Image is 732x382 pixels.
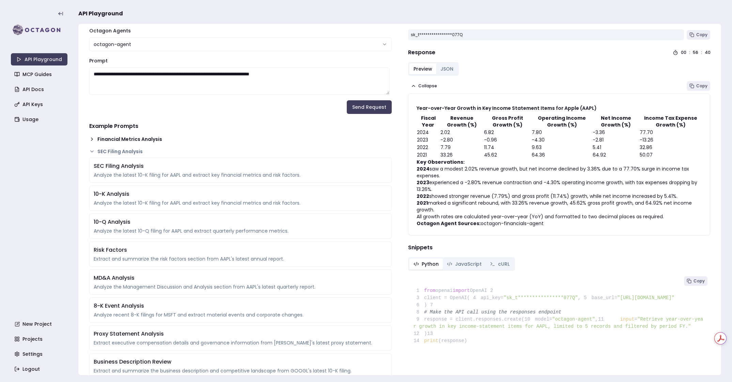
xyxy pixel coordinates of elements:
span: "octagon-agent" [552,317,595,322]
td: 11.74 [484,144,531,151]
p: octagon-financials-agent [417,220,702,227]
a: Usage [12,113,68,126]
strong: 2022 [417,193,429,200]
button: Copy [687,81,710,91]
div: Analyze the Management Discussion and Analysis section from AAPL's latest quarterly report. [94,283,387,290]
div: 00 [681,50,686,55]
strong: Octagon Agent Sources: [417,220,481,227]
span: print [424,338,438,343]
td: 6.82 [484,129,531,136]
button: Send Request [347,100,392,114]
td: 2024 [417,129,440,136]
th: Gross Profit Growth (%) [484,114,531,129]
button: Copy [684,276,707,286]
span: Copy [694,278,705,284]
div: Extract executive compensation details and governance information from [PERSON_NAME]'s latest pro... [94,339,387,346]
td: 2.02 [440,129,484,136]
td: -2.80 [440,136,484,144]
span: base_url= [591,295,617,300]
td: 9.63 [531,144,592,151]
span: Copy [696,83,707,89]
span: , [595,317,598,322]
span: JavaScript [455,261,482,267]
span: 11 [598,316,609,323]
div: MD&A Analysis [94,274,387,282]
span: ) [414,302,427,308]
td: 5.41 [592,144,639,151]
div: Extract and summarize the risk factors section from AAPL's latest annual report. [94,255,387,262]
a: API Keys [12,98,68,111]
span: client = OpenAI( [414,295,470,300]
span: = [635,317,637,322]
a: New Project [12,318,68,330]
span: Copy [696,32,707,38]
button: Preview [409,63,436,74]
h4: Response [408,48,435,57]
span: from [424,288,436,293]
label: Prompt [89,57,108,64]
a: MCP Guides [12,68,68,80]
th: Net Income Growth (%) [592,114,639,129]
span: response = client.responses.create( [414,317,525,322]
h3: Year-over-Year Growth in Key Income Statement Items for Apple (AAPL) [417,105,702,112]
button: Copy [687,30,710,40]
li: experienced a -2.80% revenue contraction and -4.30% operating income growth, with tax expenses dr... [417,179,702,193]
img: logo-rect-yK7x_WSZ.svg [11,23,67,37]
th: Fiscal Year [417,114,440,129]
div: Analyze the latest 10-Q filing for AAPL and extract quarterly performance metrics. [94,227,387,234]
a: Projects [12,333,68,345]
div: Business Description Review [94,358,387,366]
td: 2023 [417,136,440,144]
span: 6 [414,302,424,309]
td: -4.30 [531,136,592,144]
span: model= [535,317,552,322]
div: Analyze recent 8-K filings for MSFT and extract material events and corporate changes. [94,311,387,318]
label: Octagon Agents [89,27,131,34]
th: Operating Income Growth (%) [531,114,592,129]
span: 7 [427,302,438,309]
span: 4 [470,294,481,302]
td: 64.36 [531,151,592,159]
span: 13 [427,330,438,337]
td: 7.79 [440,144,484,151]
h4: Snippets [408,244,711,252]
a: Settings [12,348,68,360]
td: -13.26 [639,136,702,144]
span: "[URL][DOMAIN_NAME]" [617,295,674,300]
td: 45.62 [484,151,531,159]
td: 64.92 [592,151,639,159]
a: API Playground [11,53,67,65]
div: Analyze the latest 10-K filing for AAPL and extract key financial metrics and risk factors. [94,172,387,178]
button: JSON [436,63,457,74]
td: -2.81 [592,136,639,144]
span: (response) [438,338,467,343]
span: 2 [487,287,498,294]
div: 56 [693,50,698,55]
strong: Key Observations: [417,159,465,165]
li: saw a modest 2.02% revenue growth, but net income declined by 3.36% due to a 77.70% surge in inco... [417,165,702,179]
li: showed stronger revenue (7.79%) and gross profit (11.74%) growth, while net income increased by 5... [417,193,702,200]
td: 77.70 [639,129,702,136]
td: -0.96 [484,136,531,144]
td: 32.86 [639,144,702,151]
div: Analyze the latest 10-K filing for AAPL and extract key financial metrics and risk factors. [94,200,387,206]
span: ) [414,331,427,336]
span: Collapse [418,83,437,89]
div: Extract and summarize the business description and competitive landscape from GOOGL's latest 10-K... [94,367,387,374]
span: API Playground [78,10,123,18]
div: Proxy Statement Analysis [94,330,387,338]
td: 33.26 [440,151,484,159]
td: 2022 [417,144,440,151]
li: marked a significant rebound, with 33.26% revenue growth, 45.62% gross profit growth, and 64.92% ... [417,200,702,213]
span: 14 [414,337,424,344]
span: 9 [414,316,424,323]
strong: 2023 [417,179,429,186]
div: 10-K Analysis [94,190,387,198]
span: api_key= [481,295,503,300]
div: 8-K Event Analysis [94,302,387,310]
span: 5 [581,294,592,302]
strong: 2021 [417,200,428,206]
span: 12 [414,330,424,337]
button: Financial Metrics Analysis [89,136,392,143]
h4: Example Prompts [89,122,392,130]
